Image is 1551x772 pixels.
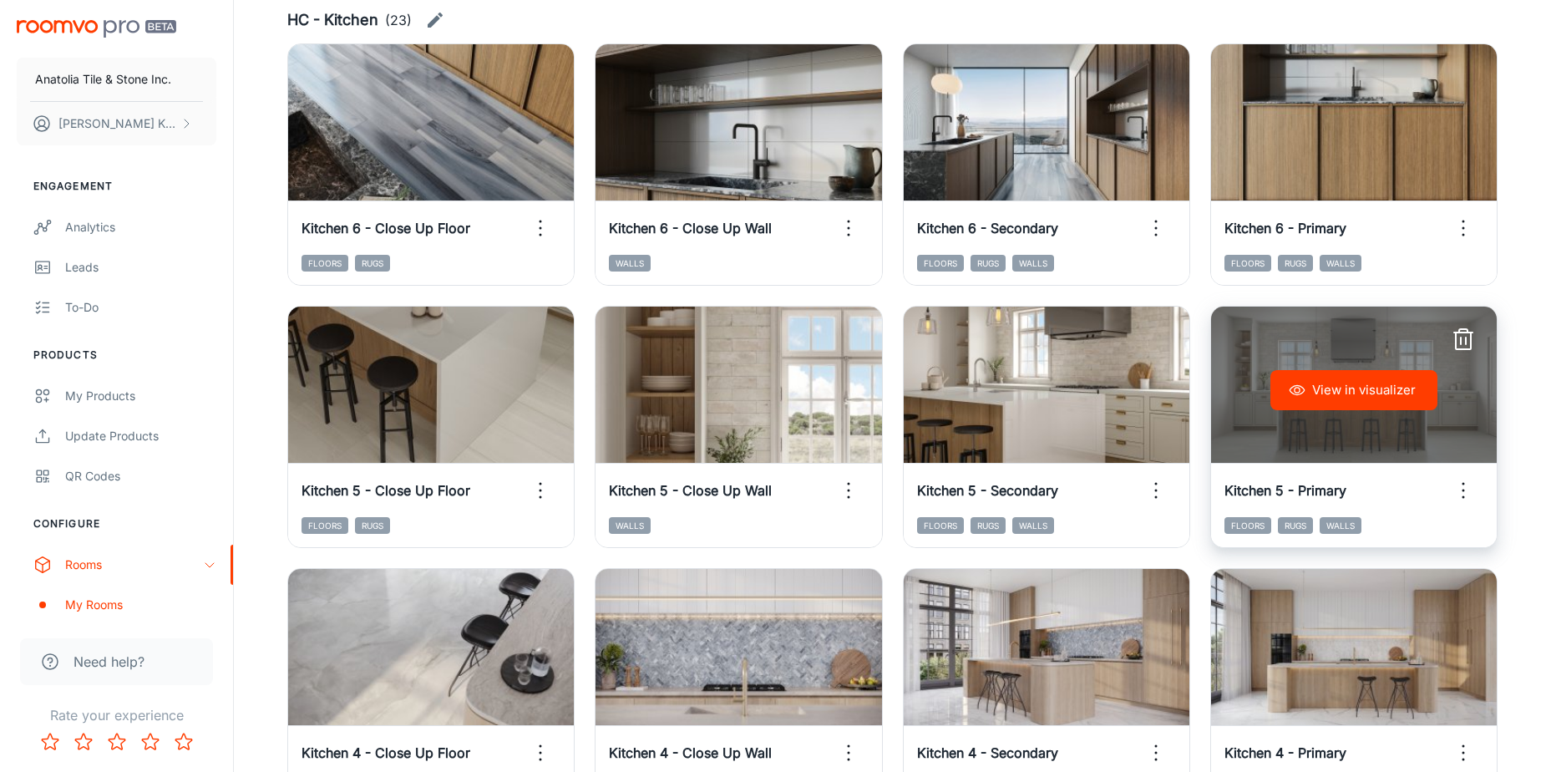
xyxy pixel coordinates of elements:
[302,255,348,272] span: Floors
[17,58,216,101] button: Anatolia Tile & Stone Inc.
[917,480,1058,500] h6: Kitchen 5 - Secondary
[1012,517,1054,534] span: Walls
[609,218,772,238] h6: Kitchen 6 - Close Up Wall
[287,8,378,32] h6: HC - Kitchen
[609,480,772,500] h6: Kitchen 5 - Close Up Wall
[65,258,216,277] div: Leads
[1270,370,1437,410] button: View in visualizer
[917,218,1058,238] h6: Kitchen 6 - Secondary
[1224,218,1346,238] h6: Kitchen 6 - Primary
[65,556,203,574] div: Rooms
[65,298,216,317] div: To-do
[1278,255,1313,272] span: Rugs
[355,517,390,534] span: Rugs
[67,725,100,759] button: Rate 2 star
[1278,517,1313,534] span: Rugs
[1224,255,1271,272] span: Floors
[1012,255,1054,272] span: Walls
[917,743,1058,763] h6: Kitchen 4 - Secondary
[167,725,200,759] button: Rate 5 star
[35,70,171,89] p: Anatolia Tile & Stone Inc.
[609,517,651,534] span: Walls
[1320,255,1361,272] span: Walls
[302,743,470,763] h6: Kitchen 4 - Close Up Floor
[134,725,167,759] button: Rate 4 star
[1224,480,1346,500] h6: Kitchen 5 - Primary
[65,218,216,236] div: Analytics
[1224,517,1271,534] span: Floors
[302,517,348,534] span: Floors
[609,743,772,763] h6: Kitchen 4 - Close Up Wall
[302,218,470,238] h6: Kitchen 6 - Close Up Floor
[302,480,470,500] h6: Kitchen 5 - Close Up Floor
[17,20,176,38] img: Roomvo PRO Beta
[65,596,216,614] div: My Rooms
[609,255,651,272] span: Walls
[355,255,390,272] span: Rugs
[917,517,964,534] span: Floors
[971,255,1006,272] span: Rugs
[13,705,220,725] p: Rate your experience
[65,467,216,485] div: QR Codes
[65,387,216,405] div: My Products
[58,114,176,133] p: [PERSON_NAME] Kundargi
[1320,517,1361,534] span: Walls
[971,517,1006,534] span: Rugs
[1224,743,1346,763] h6: Kitchen 4 - Primary
[385,10,412,30] p: (23)
[65,427,216,445] div: Update Products
[73,652,144,672] span: Need help?
[917,255,964,272] span: Floors
[100,725,134,759] button: Rate 3 star
[33,725,67,759] button: Rate 1 star
[17,102,216,145] button: [PERSON_NAME] Kundargi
